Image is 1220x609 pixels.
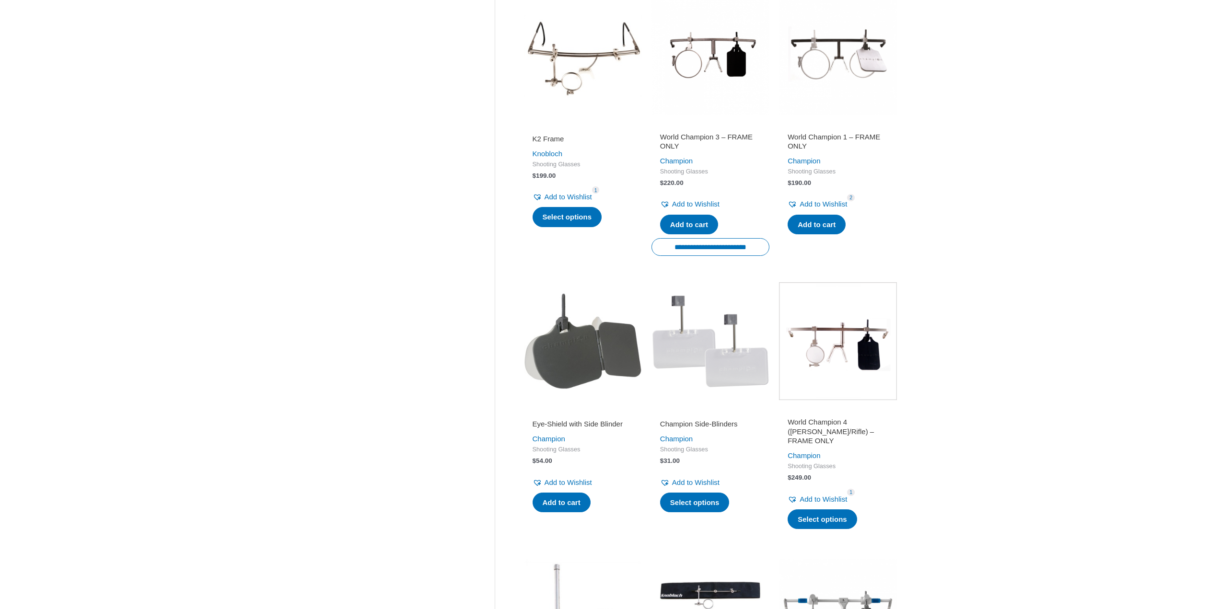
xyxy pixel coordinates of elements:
a: Add to Wishlist [660,197,720,211]
a: Add to Wishlist [533,190,592,204]
span: $ [533,172,536,179]
a: Champion Side-Blinders [660,419,761,432]
span: $ [788,474,791,481]
bdi: 190.00 [788,179,811,186]
span: $ [788,179,791,186]
span: Shooting Glasses [533,446,633,454]
a: Add to Wishlist [533,476,592,489]
a: World Champion 1 – FRAME ONLY [788,132,888,155]
a: Champion [660,435,693,443]
span: $ [660,179,664,186]
bdi: 199.00 [533,172,556,179]
a: Knobloch [533,149,563,158]
span: Shooting Glasses [788,462,888,471]
a: Add to Wishlist [788,493,847,506]
a: Add to cart: “World Champion 3 - FRAME ONLY” [660,215,718,235]
span: Shooting Glasses [533,161,633,169]
span: Add to Wishlist [800,495,847,503]
img: Eye-Shield with Side Blinder [524,282,642,400]
span: Shooting Glasses [660,168,761,176]
a: Champion [788,451,820,460]
span: Shooting Glasses [660,446,761,454]
a: World Champion 3 – FRAME ONLY [660,132,761,155]
span: Add to Wishlist [545,193,592,201]
a: K2 Frame [533,134,633,147]
bdi: 249.00 [788,474,811,481]
span: Add to Wishlist [672,200,720,208]
a: Champion [533,435,565,443]
iframe: Customer reviews powered by Trustpilot [533,406,633,417]
span: Shooting Glasses [788,168,888,176]
a: Select options for “Champion Side-Blinders” [660,493,730,513]
bdi: 220.00 [660,179,684,186]
span: Add to Wishlist [672,478,720,486]
a: Eye-Shield with Side Blinder [533,419,633,432]
span: 1 [592,186,600,194]
a: Champion [660,157,693,165]
iframe: Customer reviews powered by Trustpilot [788,406,888,417]
iframe: Customer reviews powered by Trustpilot [660,121,761,132]
a: Add to Wishlist [788,197,847,211]
iframe: Customer reviews powered by Trustpilot [788,121,888,132]
a: Select options for “World Champion 4 (Archer/Rifle) - FRAME ONLY” [788,509,857,529]
span: Add to Wishlist [545,478,592,486]
span: $ [533,457,536,464]
a: Champion [788,157,820,165]
bdi: 54.00 [533,457,552,464]
a: Add to cart: “World Champion 1 - FRAME ONLY” [788,215,846,235]
a: Add to cart: “Eye-Shield with Side Blinder” [533,493,591,513]
h2: World Champion 3 – FRAME ONLY [660,132,761,151]
h2: Champion Side-Blinders [660,419,761,429]
iframe: Customer reviews powered by Trustpilot [533,121,633,132]
h2: World Champion 4 ([PERSON_NAME]/Rifle) – FRAME ONLY [788,417,888,446]
a: Add to Wishlist [660,476,720,489]
iframe: Customer reviews powered by Trustpilot [660,406,761,417]
h2: Eye-Shield with Side Blinder [533,419,633,429]
h2: World Champion 1 – FRAME ONLY [788,132,888,151]
a: World Champion 4 ([PERSON_NAME]/Rifle) – FRAME ONLY [788,417,888,449]
img: World Champion 4 (Archer/Rifle) [779,282,897,400]
span: 2 [847,194,855,201]
span: $ [660,457,664,464]
a: Select options for “K2 Frame” [533,207,602,227]
bdi: 31.00 [660,457,680,464]
span: Add to Wishlist [800,200,847,208]
span: 1 [847,489,855,496]
img: Champion Side-Blinders [651,282,769,400]
h2: K2 Frame [533,134,633,144]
